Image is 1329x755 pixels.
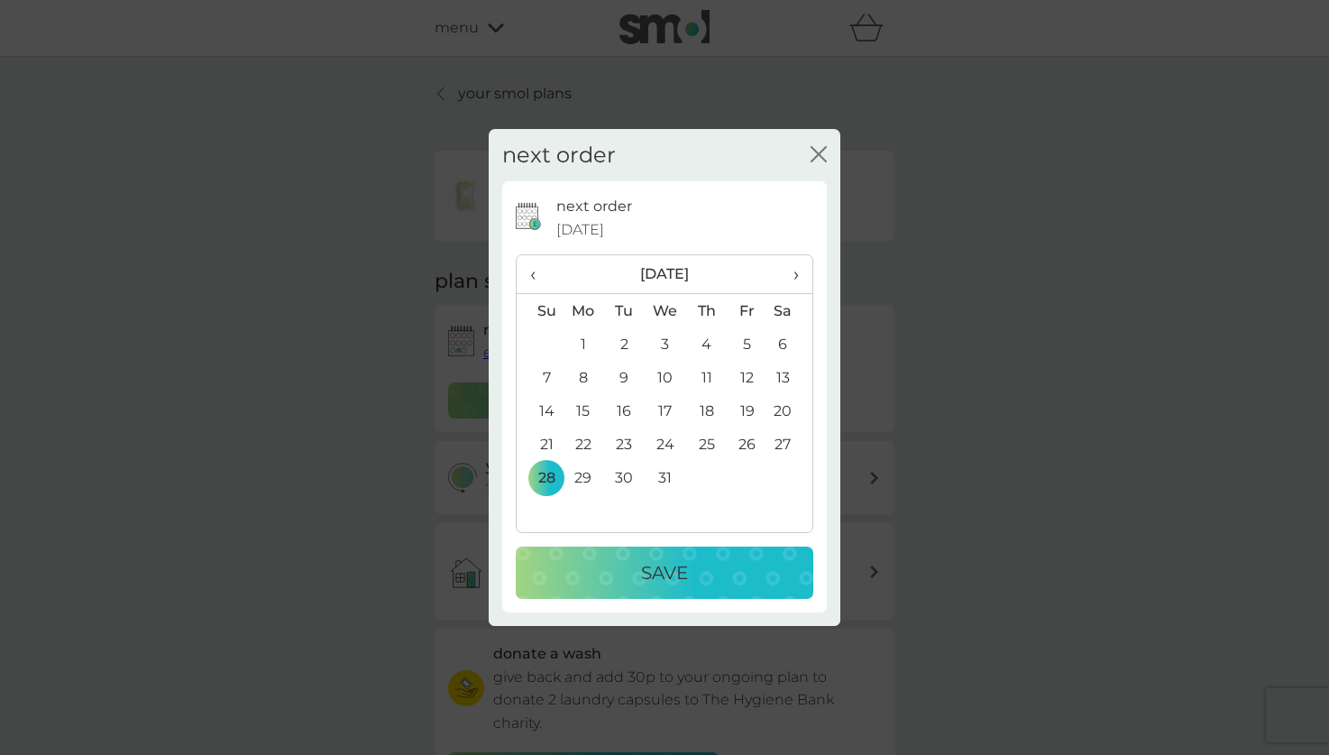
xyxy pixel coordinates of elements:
[517,361,563,394] td: 7
[556,195,632,218] p: next order
[502,143,616,169] h2: next order
[767,394,812,428] td: 20
[516,547,813,599] button: Save
[645,294,686,328] th: We
[563,394,604,428] td: 15
[686,428,727,461] td: 25
[645,361,686,394] td: 10
[604,361,645,394] td: 9
[686,327,727,361] td: 4
[727,361,767,394] td: 12
[563,327,604,361] td: 1
[563,461,604,494] td: 29
[645,327,686,361] td: 3
[727,327,767,361] td: 5
[517,394,563,428] td: 14
[530,255,549,293] span: ‹
[645,461,686,494] td: 31
[517,461,563,494] td: 28
[604,461,645,494] td: 30
[811,146,827,165] button: close
[686,361,727,394] td: 11
[604,327,645,361] td: 2
[727,428,767,461] td: 26
[645,428,686,461] td: 24
[563,428,604,461] td: 22
[767,428,812,461] td: 27
[645,394,686,428] td: 17
[767,327,812,361] td: 6
[604,294,645,328] th: Tu
[604,394,645,428] td: 16
[727,394,767,428] td: 19
[517,294,563,328] th: Su
[686,294,727,328] th: Th
[563,361,604,394] td: 8
[556,218,604,242] span: [DATE]
[604,428,645,461] td: 23
[686,394,727,428] td: 18
[767,361,812,394] td: 13
[563,294,604,328] th: Mo
[781,255,799,293] span: ›
[563,255,767,294] th: [DATE]
[641,558,688,587] p: Save
[767,294,812,328] th: Sa
[727,294,767,328] th: Fr
[517,428,563,461] td: 21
